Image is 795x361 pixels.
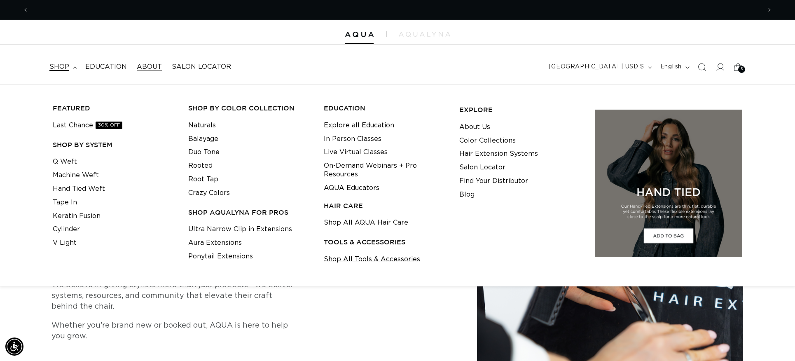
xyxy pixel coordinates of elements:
a: Machine Weft [53,169,99,182]
a: On-Demand Webinars + Pro Resources [324,159,447,181]
a: About Us [459,120,490,134]
button: [GEOGRAPHIC_DATA] | USD $ [544,59,655,75]
h3: TOOLS & ACCESSORIES [324,238,447,246]
h3: FEATURED [53,104,175,113]
button: Previous announcement [16,2,35,18]
h3: HAIR CARE [324,202,447,210]
button: Next announcement [760,2,779,18]
a: Rooted [188,159,213,173]
span: shop [49,63,69,71]
a: Naturals [188,119,216,132]
a: Education [80,58,132,76]
span: [GEOGRAPHIC_DATA] | USD $ [549,63,644,71]
a: Crazy Colors [188,186,230,200]
summary: Search [693,58,711,76]
a: Shop All AQUA Hair Care [324,216,408,230]
img: Aqua Hair Extensions [345,32,374,38]
a: Keratin Fusion [53,209,101,223]
a: Tape In [53,196,77,209]
a: Hair Extension Systems [459,147,538,161]
img: aqualyna.com [399,32,450,37]
a: Hand Tied Weft [53,182,105,196]
span: Education [85,63,127,71]
a: Shop All Tools & Accessories [324,253,420,266]
h3: SHOP BY SYSTEM [53,141,175,149]
summary: shop [44,58,80,76]
a: Blog [459,188,475,202]
p: We believe in giving stylists more than just products - we deliver systems, resources, and commun... [51,280,299,312]
a: Ponytail Extensions [188,250,253,263]
a: Aura Extensions [188,236,242,250]
span: English [660,63,682,71]
h3: Shop AquaLyna for Pros [188,208,311,217]
span: 30% OFF [96,122,122,129]
a: Duo Tone [188,145,220,159]
a: Balayage [188,132,218,146]
div: Accessibility Menu [5,338,23,356]
span: About [137,63,162,71]
button: English [655,59,693,75]
h3: EDUCATION [324,104,447,113]
h3: EXPLORE [459,105,582,114]
a: Find Your Distributor [459,174,528,188]
a: Salon Locator [459,161,505,174]
a: V Light [53,236,77,250]
h3: Shop by Color Collection [188,104,311,113]
span: 5 [741,66,743,73]
a: Color Collections [459,134,516,148]
iframe: Chat Widget [754,321,795,361]
a: Ultra Narrow Clip in Extensions [188,223,292,236]
a: Live Virtual Classes [324,145,388,159]
span: Salon Locator [172,63,231,71]
a: Root Tap [188,173,218,186]
a: Explore all Education [324,119,394,132]
a: Last Chance30% OFF [53,119,122,132]
a: About [132,58,167,76]
a: In Person Classes [324,132,381,146]
a: Salon Locator [167,58,236,76]
p: Whether you’re brand new or booked out, AQUA is here to help you grow. [51,320,299,342]
a: Q Weft [53,155,77,169]
a: Cylinder [53,223,80,236]
a: AQUA Educators [324,181,379,195]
